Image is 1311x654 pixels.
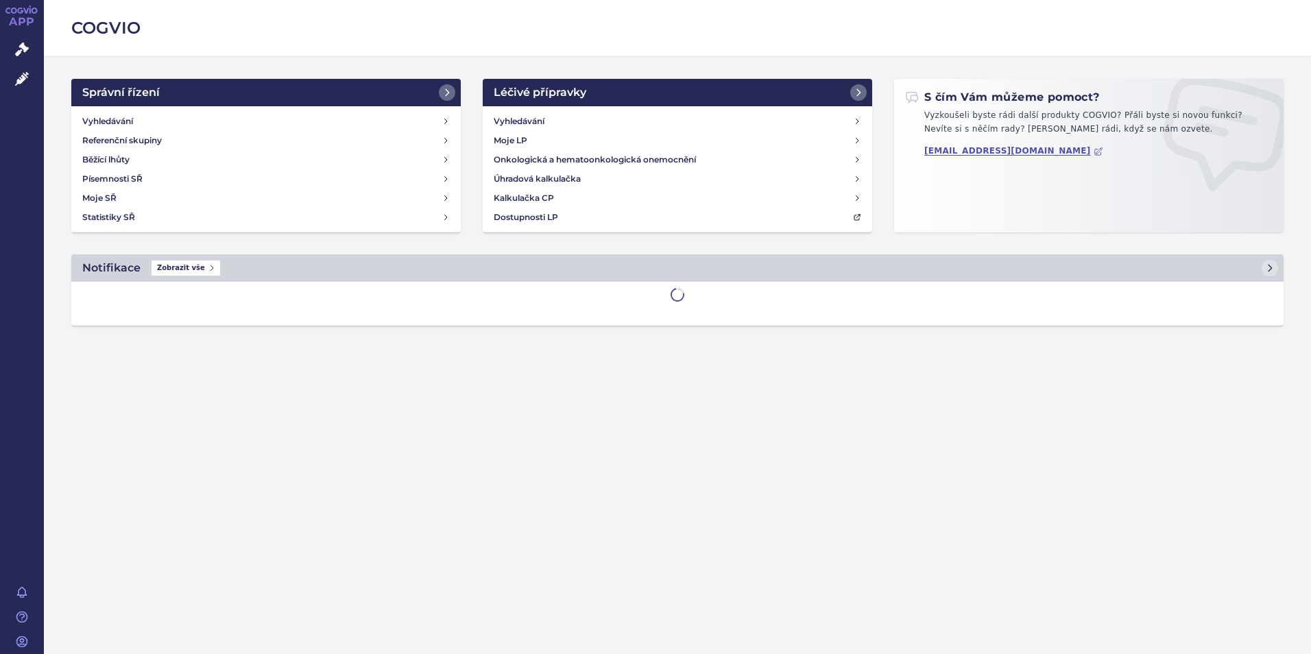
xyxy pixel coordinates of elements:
[488,189,867,208] a: Kalkulačka CP
[924,146,1103,156] a: [EMAIL_ADDRESS][DOMAIN_NAME]
[488,112,867,131] a: Vyhledávání
[494,191,554,205] h4: Kalkulačka CP
[494,134,527,147] h4: Moje LP
[488,208,867,227] a: Dostupnosti LP
[494,84,586,101] h2: Léčivé přípravky
[82,172,143,186] h4: Písemnosti SŘ
[905,109,1273,141] p: Vyzkoušeli byste rádi další produkty COGVIO? Přáli byste si novou funkci? Nevíte si s něčím rady?...
[494,172,581,186] h4: Úhradová kalkulačka
[494,153,696,167] h4: Onkologická a hematoonkologická onemocnění
[82,260,141,276] h2: Notifikace
[494,210,558,224] h4: Dostupnosti LP
[77,208,455,227] a: Statistiky SŘ
[71,79,461,106] a: Správní řízení
[488,150,867,169] a: Onkologická a hematoonkologická onemocnění
[82,210,135,224] h4: Statistiky SŘ
[488,169,867,189] a: Úhradová kalkulačka
[494,114,544,128] h4: Vyhledávání
[77,112,455,131] a: Vyhledávání
[82,134,162,147] h4: Referenční skupiny
[71,254,1284,282] a: NotifikaceZobrazit vše
[77,189,455,208] a: Moje SŘ
[152,261,220,276] span: Zobrazit vše
[488,131,867,150] a: Moje LP
[82,114,133,128] h4: Vyhledávání
[77,169,455,189] a: Písemnosti SŘ
[82,84,160,101] h2: Správní řízení
[82,191,117,205] h4: Moje SŘ
[905,90,1100,105] h2: S čím Vám můžeme pomoct?
[82,153,130,167] h4: Běžící lhůty
[77,150,455,169] a: Běžící lhůty
[483,79,872,106] a: Léčivé přípravky
[77,131,455,150] a: Referenční skupiny
[71,16,1284,40] h2: COGVIO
